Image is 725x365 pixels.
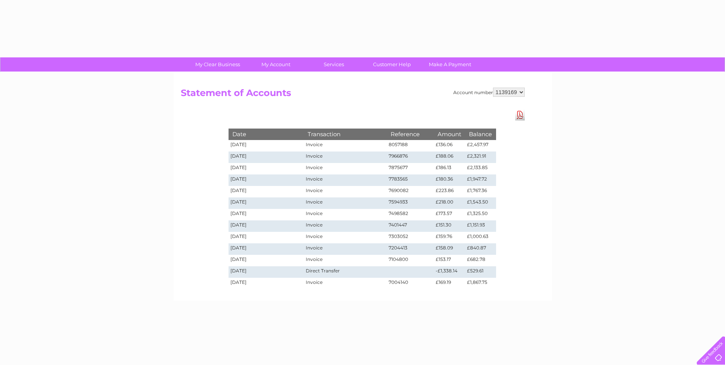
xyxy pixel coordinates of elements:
[387,140,434,152] td: 8057188
[229,129,304,140] th: Date
[434,186,465,197] td: £223.86
[229,278,304,289] td: [DATE]
[387,197,434,209] td: 7594933
[229,232,304,243] td: [DATE]
[229,243,304,255] td: [DATE]
[387,209,434,220] td: 7498582
[229,197,304,209] td: [DATE]
[465,278,496,289] td: £1,867.75
[229,140,304,152] td: [DATE]
[434,140,465,152] td: £136.06
[229,163,304,174] td: [DATE]
[304,255,386,266] td: Invoice
[515,109,525,121] a: Download Pdf
[304,197,386,209] td: Invoice
[387,152,434,163] td: 7966876
[387,278,434,289] td: 7004140
[181,88,525,102] h2: Statement of Accounts
[387,129,434,140] th: Reference
[387,243,434,255] td: 7204413
[229,152,304,163] td: [DATE]
[387,163,434,174] td: 7875677
[434,197,465,209] td: £218.00
[229,266,304,278] td: [DATE]
[465,220,496,232] td: £1,151.93
[304,174,386,186] td: Invoice
[434,278,465,289] td: £169.19
[465,209,496,220] td: £1,325.50
[434,174,465,186] td: £180.36
[434,163,465,174] td: £186.13
[304,243,386,255] td: Invoice
[434,232,465,243] td: £159.76
[304,186,386,197] td: Invoice
[434,152,465,163] td: £188.06
[465,197,496,209] td: £1,543.50
[453,88,525,97] div: Account number
[434,209,465,220] td: £173.57
[434,266,465,278] td: -£1,338.14
[434,243,465,255] td: £158.09
[465,243,496,255] td: £840.87
[387,174,434,186] td: 7783565
[387,220,434,232] td: 7401447
[387,255,434,266] td: 7104800
[304,220,386,232] td: Invoice
[465,266,496,278] td: £529.61
[304,278,386,289] td: Invoice
[465,152,496,163] td: £2,321.91
[465,140,496,152] td: £2,457.97
[434,255,465,266] td: £153.17
[244,57,307,72] a: My Account
[186,57,249,72] a: My Clear Business
[465,255,496,266] td: £682.78
[304,232,386,243] td: Invoice
[229,174,304,186] td: [DATE]
[304,266,386,278] td: Direct Transfer
[418,57,482,72] a: Make A Payment
[465,163,496,174] td: £2,133.85
[434,129,465,140] th: Amount
[465,129,496,140] th: Balance
[304,129,386,140] th: Transaction
[465,232,496,243] td: £1,000.63
[304,209,386,220] td: Invoice
[304,152,386,163] td: Invoice
[229,255,304,266] td: [DATE]
[229,220,304,232] td: [DATE]
[360,57,423,72] a: Customer Help
[465,186,496,197] td: £1,767.36
[304,163,386,174] td: Invoice
[229,186,304,197] td: [DATE]
[465,174,496,186] td: £1,947.72
[304,140,386,152] td: Invoice
[302,57,365,72] a: Services
[387,186,434,197] td: 7690082
[229,209,304,220] td: [DATE]
[387,232,434,243] td: 7303052
[434,220,465,232] td: £151.30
